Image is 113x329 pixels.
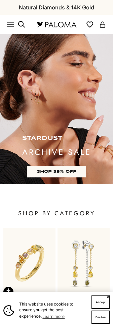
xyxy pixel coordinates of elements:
p: Natural Diamonds & 14K Gold [19,3,94,12]
button: Decline [91,311,110,324]
nav: Secondary navigation [86,20,106,29]
img: Cookie banner [3,305,14,316]
p: SHOP BY CATEGORY [2,207,111,220]
a: Learn more [42,313,66,320]
a: RINGS [2,227,57,309]
a: EARRINGS [57,227,111,309]
button: Accept [91,295,110,309]
p: STARDUST [22,135,91,142]
a: SHOP 35% OFF [27,166,86,177]
span: This website uses cookies to ensure you get the best experience. [19,301,86,320]
p: ARCHIVE SALE [22,147,91,157]
nav: Primary navigation [7,20,29,29]
button: Close [106,295,110,299]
